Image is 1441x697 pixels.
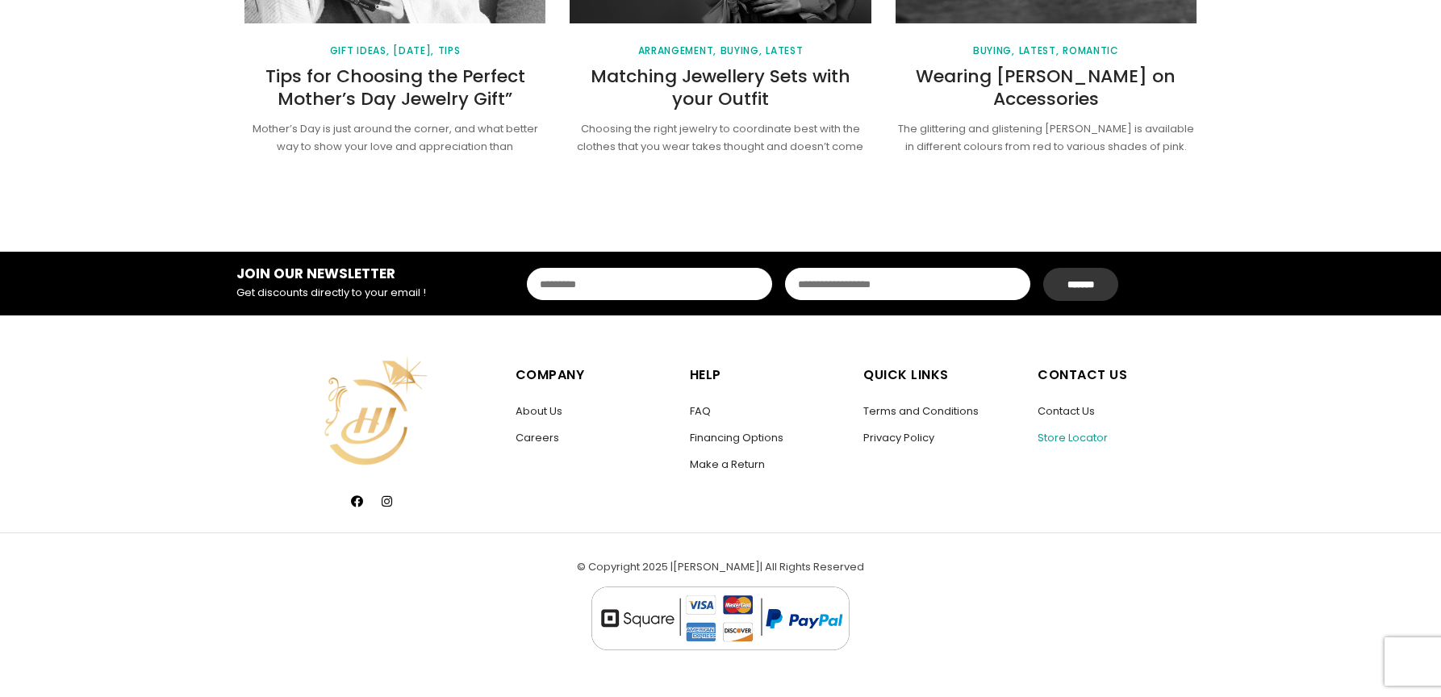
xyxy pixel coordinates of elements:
[673,559,760,574] a: [PERSON_NAME]
[1038,430,1108,445] a: Store Locator
[516,364,674,386] h5: Company
[863,364,1021,386] h5: Quick Links
[638,46,716,56] a: arrangement
[1038,364,1197,386] h5: Contact Us
[863,430,934,445] a: Privacy Policy
[1038,403,1095,419] a: Contact Us
[591,64,850,112] a: Matching Jewellery Sets with your Outfit
[896,120,1197,157] p: The glittering and glistening [PERSON_NAME] is available in different colours from red to various...
[1063,46,1119,56] a: Romantic
[308,348,436,475] img: HJiconWeb-05
[393,46,434,56] a: [DATE]
[516,403,562,419] a: About Us
[916,64,1176,112] a: Wearing [PERSON_NAME] on Accessories
[236,559,1205,671] div: © Copyright 2025 | | All Rights Reserved
[690,430,783,445] a: Financing Options
[236,284,457,303] p: Get discounts directly to your email !
[570,120,871,157] p: Choosing the right jewelry to coordinate best with the clothes that you wear takes thought and do...
[973,46,1015,56] a: buying
[690,457,765,472] a: Make a Return
[236,264,395,283] strong: JOIN OUR NEWSLETTER
[591,586,850,651] img: logo_footer
[1019,46,1059,56] a: Latest
[766,46,803,56] a: Latest
[690,364,848,386] h5: Help
[330,46,390,56] a: Gift Ideas
[265,64,525,112] a: Tips for Choosing the Perfect Mother’s Day Jewelry Gift”
[720,46,762,56] a: buying
[516,430,559,445] a: Careers
[863,403,979,419] a: Terms and Conditions
[690,403,711,419] a: FAQ
[438,46,461,56] a: Tips
[244,120,545,157] p: Mother’s Day is just around the corner, and what better way to show your love and appreciation than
